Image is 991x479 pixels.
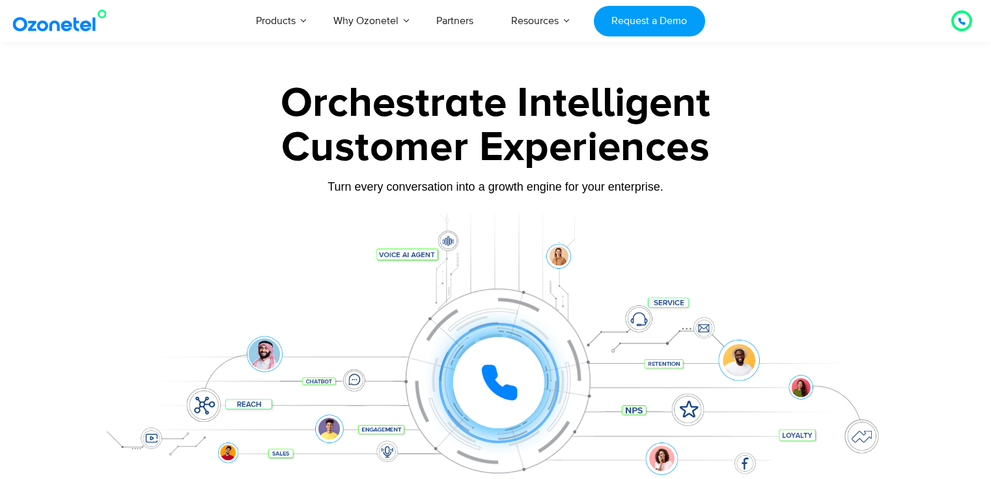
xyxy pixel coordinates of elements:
[89,116,902,179] div: Customer Experiences
[89,83,902,124] div: Orchestrate Intelligent
[594,6,705,36] a: Request a Demo
[89,180,902,194] div: Turn every conversation into a growth engine for your enterprise.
